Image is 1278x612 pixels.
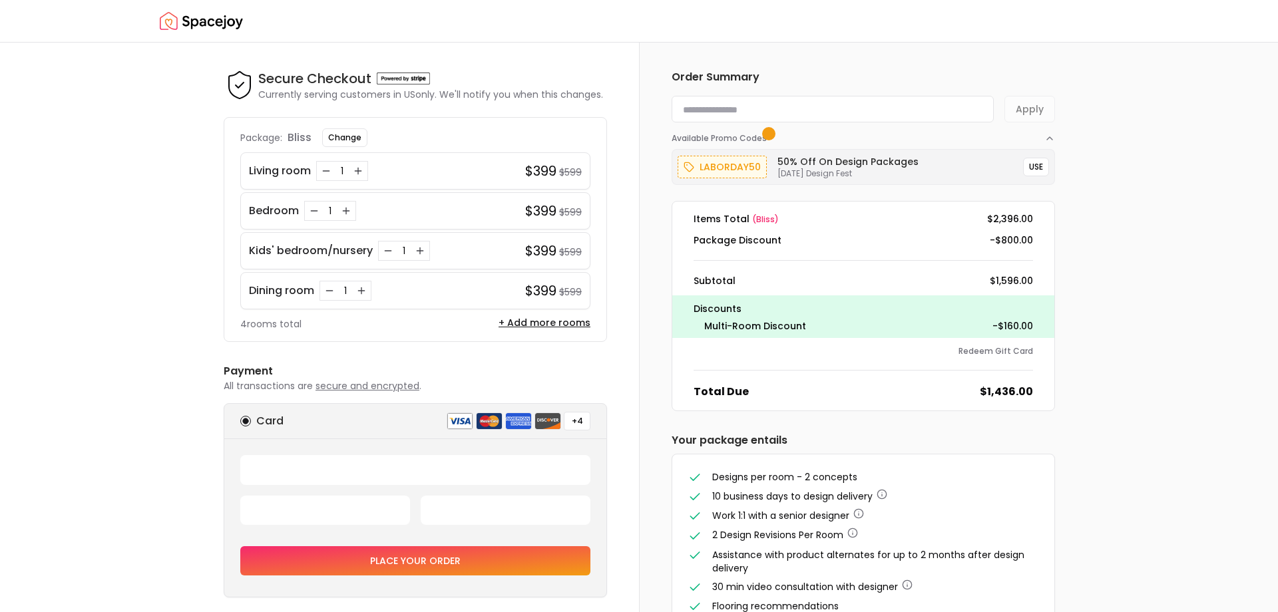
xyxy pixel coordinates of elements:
[240,546,590,575] button: Place your order
[694,384,749,400] dt: Total Due
[397,244,411,257] div: 1
[525,162,556,180] h4: $399
[240,317,302,331] p: 4 rooms total
[694,233,781,247] dt: Package Discount
[249,243,373,259] p: Kids' bedroom/nursery
[712,509,849,522] span: Work 1:1 with a senior designer
[224,379,607,392] p: All transactions are .
[534,412,561,430] img: discover
[499,316,590,329] button: + Add more rooms
[505,412,532,430] img: american express
[694,274,736,287] dt: Subtotal
[712,490,873,503] span: 10 business days to design delivery
[335,164,349,178] div: 1
[160,8,243,35] img: Spacejoy Logo
[559,285,582,299] small: $599
[316,379,419,392] span: secure and encrypted
[160,8,243,35] a: Spacejoy
[249,283,314,299] p: Dining room
[249,163,311,179] p: Living room
[559,245,582,259] small: $599
[672,133,771,144] span: Available Promo Codes
[525,281,556,300] h4: $399
[339,204,353,218] button: Increase quantity for Bedroom
[447,412,473,430] img: visa
[694,212,779,226] dt: Items Total
[752,214,779,225] span: ( bliss )
[308,204,321,218] button: Decrease quantity for Bedroom
[777,155,919,168] h6: 50% Off on Design Packages
[980,384,1033,400] dd: $1,436.00
[256,413,284,429] h6: Card
[323,204,337,218] div: 1
[958,346,1033,357] button: Redeem Gift Card
[323,284,336,297] button: Decrease quantity for Dining room
[559,166,582,179] small: $599
[712,580,898,593] span: 30 min video consultation with designer
[258,88,603,101] p: Currently serving customers in US only. We'll notify you when this changes.
[694,301,1033,317] p: Discounts
[564,412,590,430] button: +4
[672,432,1055,448] h6: Your package entails
[672,122,1055,144] button: Available Promo Codes
[987,212,1033,226] dd: $2,396.00
[339,284,352,297] div: 1
[712,548,1024,575] span: Assistance with product alternates for up to 2 months after design delivery
[413,244,427,257] button: Increase quantity for Kids' bedroom/nursery
[672,144,1055,185] div: Available Promo Codes
[258,69,371,88] h4: Secure Checkout
[990,274,1033,287] dd: $1,596.00
[525,202,556,220] h4: $399
[700,159,761,175] p: laborday50
[712,470,857,484] span: Designs per room - 2 concepts
[377,73,430,84] img: Powered by stripe
[712,528,843,541] span: 2 Design Revisions Per Room
[704,319,806,333] dt: Multi-Room Discount
[990,233,1033,247] dd: -$800.00
[224,363,607,379] h6: Payment
[672,69,1055,85] h6: Order Summary
[322,128,367,147] button: Change
[476,412,503,430] img: mastercard
[525,241,556,260] h4: $399
[992,319,1033,333] dd: -$160.00
[319,164,333,178] button: Decrease quantity for Living room
[355,284,368,297] button: Increase quantity for Dining room
[559,206,582,219] small: $599
[777,168,919,179] p: [DATE] Design Fest
[240,131,282,144] p: Package:
[288,130,312,146] p: bliss
[351,164,365,178] button: Increase quantity for Living room
[249,203,299,219] p: Bedroom
[1023,158,1049,176] button: USE
[381,244,395,257] button: Decrease quantity for Kids' bedroom/nursery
